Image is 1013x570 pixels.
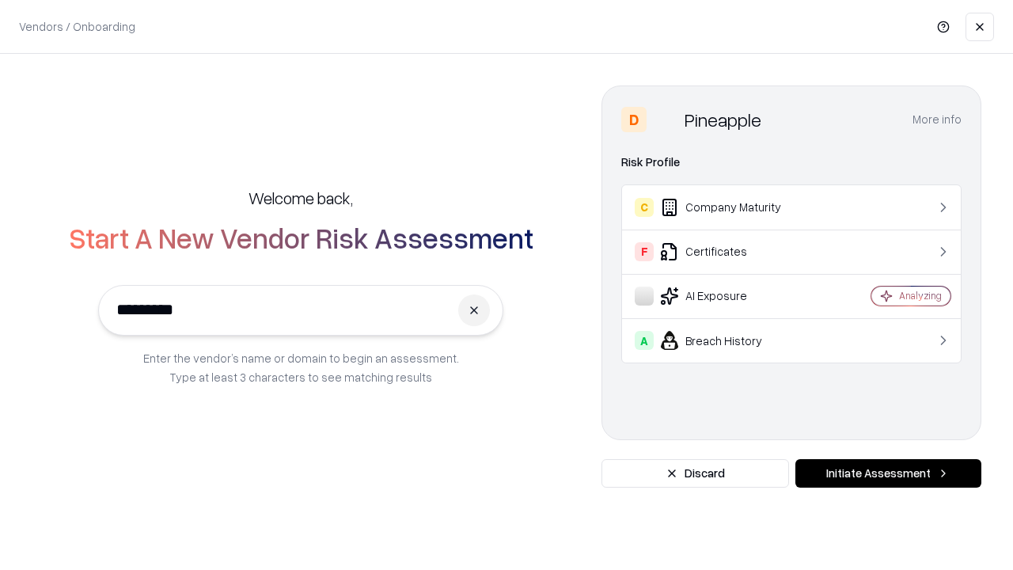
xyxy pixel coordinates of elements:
[635,331,824,350] div: Breach History
[685,107,761,132] div: Pineapple
[635,242,824,261] div: Certificates
[635,198,824,217] div: Company Maturity
[249,187,353,209] h5: Welcome back,
[795,459,981,488] button: Initiate Assessment
[635,331,654,350] div: A
[635,198,654,217] div: C
[899,289,942,302] div: Analyzing
[621,153,962,172] div: Risk Profile
[69,222,533,253] h2: Start A New Vendor Risk Assessment
[635,242,654,261] div: F
[621,107,647,132] div: D
[601,459,789,488] button: Discard
[19,18,135,35] p: Vendors / Onboarding
[653,107,678,132] img: Pineapple
[143,348,459,386] p: Enter the vendor’s name or domain to begin an assessment. Type at least 3 characters to see match...
[635,287,824,306] div: AI Exposure
[912,105,962,134] button: More info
